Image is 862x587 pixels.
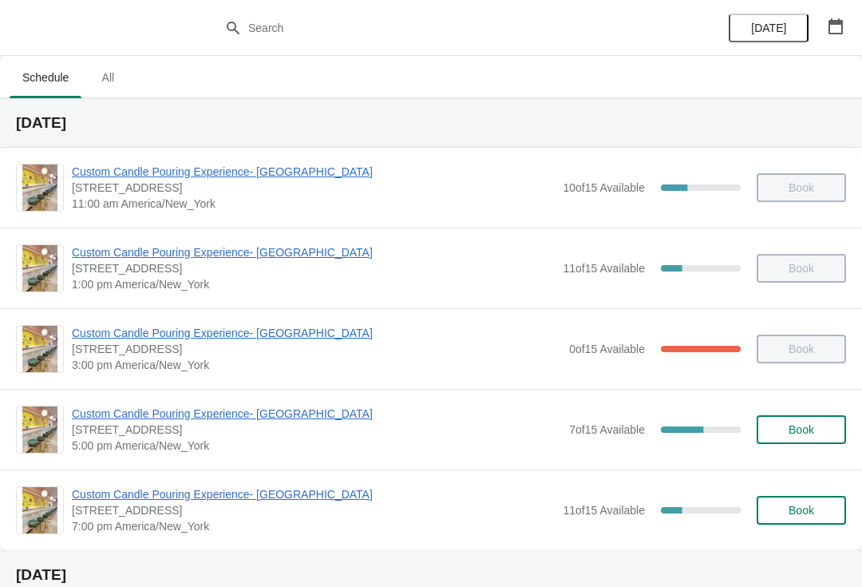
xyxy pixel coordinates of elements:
span: [STREET_ADDRESS] [72,422,561,438]
img: Custom Candle Pouring Experience- Delray Beach | 415 East Atlantic Avenue, Delray Beach, FL, USA ... [22,407,57,453]
span: 11 of 15 Available [563,262,645,275]
img: Custom Candle Pouring Experience- Delray Beach | 415 East Atlantic Avenue, Delray Beach, FL, USA ... [22,165,57,211]
span: Book [789,423,814,436]
img: Custom Candle Pouring Experience- Delray Beach | 415 East Atlantic Avenue, Delray Beach, FL, USA ... [22,245,57,292]
span: 7 of 15 Available [569,423,645,436]
span: Book [789,504,814,517]
span: 11:00 am America/New_York [72,196,555,212]
span: Schedule [10,63,81,92]
h2: [DATE] [16,115,846,131]
button: Book [757,415,846,444]
span: Custom Candle Pouring Experience- [GEOGRAPHIC_DATA] [72,486,555,502]
h2: [DATE] [16,567,846,583]
span: All [88,63,128,92]
span: [STREET_ADDRESS] [72,260,555,276]
span: 7:00 pm America/New_York [72,518,555,534]
span: [STREET_ADDRESS] [72,502,555,518]
span: [DATE] [751,22,786,34]
span: [STREET_ADDRESS] [72,341,561,357]
button: [DATE] [729,14,809,42]
span: 1:00 pm America/New_York [72,276,555,292]
button: Book [757,496,846,525]
input: Search [247,14,646,42]
span: 10 of 15 Available [563,181,645,194]
img: Custom Candle Pouring Experience- Delray Beach | 415 East Atlantic Avenue, Delray Beach, FL, USA ... [22,487,57,533]
span: Custom Candle Pouring Experience- [GEOGRAPHIC_DATA] [72,244,555,260]
span: 5:00 pm America/New_York [72,438,561,454]
span: [STREET_ADDRESS] [72,180,555,196]
span: 3:00 pm America/New_York [72,357,561,373]
img: Custom Candle Pouring Experience- Delray Beach | 415 East Atlantic Avenue, Delray Beach, FL, USA ... [22,326,57,372]
span: Custom Candle Pouring Experience- [GEOGRAPHIC_DATA] [72,406,561,422]
span: Custom Candle Pouring Experience- [GEOGRAPHIC_DATA] [72,325,561,341]
span: Custom Candle Pouring Experience- [GEOGRAPHIC_DATA] [72,164,555,180]
span: 11 of 15 Available [563,504,645,517]
span: 0 of 15 Available [569,343,645,355]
